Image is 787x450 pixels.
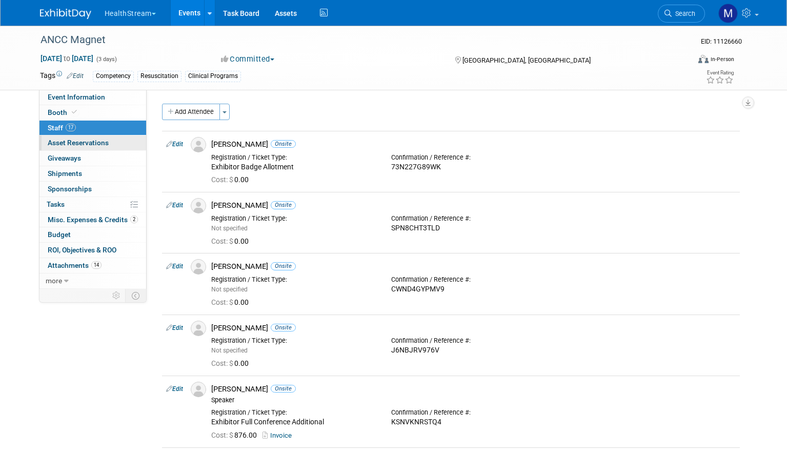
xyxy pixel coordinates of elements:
[137,71,181,82] div: Resuscitation
[48,139,109,147] span: Asset Reservations
[48,154,81,162] span: Giveaways
[40,54,94,63] span: [DATE] [DATE]
[211,347,248,354] span: Not specified
[658,5,705,23] a: Search
[47,200,65,208] span: Tasks
[211,153,376,162] div: Registration / Ticket Type:
[271,324,296,331] span: Onsite
[710,55,734,63] div: In-Person
[48,246,116,254] span: ROI, Objectives & ROO
[46,277,62,285] span: more
[166,202,183,209] a: Edit
[211,431,234,439] span: Cost: $
[391,285,556,294] div: CWND4GYPMV9
[48,216,138,224] span: Misc. Expenses & Credits
[39,258,146,273] a: Attachments14
[185,71,241,82] div: Clinical Programs
[39,121,146,135] a: Staff17
[211,175,253,184] span: 0.00
[39,166,146,181] a: Shipments
[391,337,556,345] div: Confirmation / Reference #:
[166,385,183,393] a: Edit
[391,418,556,427] div: KSNVKNRSTQ4
[211,237,234,245] span: Cost: $
[162,104,220,120] button: Add Attendee
[39,227,146,242] a: Budget
[166,141,183,148] a: Edit
[39,182,146,197] a: Sponsorships
[211,140,736,149] div: [PERSON_NAME]
[48,93,105,101] span: Event Information
[39,273,146,288] a: more
[271,140,296,148] span: Onsite
[48,124,76,132] span: Staff
[211,225,248,232] span: Not specified
[391,224,556,233] div: SPN8CHT3TLD
[391,408,556,417] div: Confirmation / Reference #:
[211,214,376,223] div: Registration / Ticket Type:
[125,289,146,302] td: Toggle Event Tabs
[698,55,709,63] img: Format-Inperson.png
[263,432,296,439] a: Invoice
[211,175,234,184] span: Cost: $
[211,298,234,306] span: Cost: $
[48,169,82,178] span: Shipments
[211,163,376,172] div: Exhibitor Badge Allotment
[39,197,146,212] a: Tasks
[211,408,376,417] div: Registration / Ticket Type:
[39,212,146,227] a: Misc. Expenses & Credits2
[462,56,591,64] span: [GEOGRAPHIC_DATA], [GEOGRAPHIC_DATA]
[37,31,676,49] div: ANCC Magnet
[66,124,76,131] span: 17
[191,259,206,275] img: Associate-Profile-5.png
[271,201,296,209] span: Onsite
[391,276,556,284] div: Confirmation / Reference #:
[48,185,92,193] span: Sponsorships
[271,262,296,270] span: Onsite
[271,385,296,393] span: Onsite
[191,137,206,152] img: Associate-Profile-5.png
[391,163,556,172] div: 73N227G89WK
[39,151,146,166] a: Giveaways
[211,201,736,210] div: [PERSON_NAME]
[48,108,79,116] span: Booth
[211,418,376,427] div: Exhibitor Full Conference Additional
[191,198,206,213] img: Associate-Profile-5.png
[211,298,253,306] span: 0.00
[632,53,735,69] div: Event Format
[39,135,146,150] a: Asset Reservations
[211,276,376,284] div: Registration / Ticket Type:
[391,346,556,355] div: J6NBJRV976V
[39,90,146,105] a: Event Information
[93,71,134,82] div: Competency
[211,286,248,293] span: Not specified
[217,54,278,65] button: Committed
[391,214,556,223] div: Confirmation / Reference #:
[391,153,556,162] div: Confirmation / Reference #:
[108,289,126,302] td: Personalize Event Tab Strip
[211,337,376,345] div: Registration / Ticket Type:
[211,237,253,245] span: 0.00
[701,37,742,45] span: Event ID: 11126660
[211,359,253,367] span: 0.00
[211,262,736,271] div: [PERSON_NAME]
[48,230,71,239] span: Budget
[191,382,206,397] img: Associate-Profile-5.png
[39,243,146,258] a: ROI, Objectives & ROO
[706,70,734,75] div: Event Rating
[718,4,738,23] img: Maya Storry
[211,359,234,367] span: Cost: $
[67,72,84,80] a: Edit
[39,105,146,120] a: Booth
[91,261,102,269] span: 14
[48,261,102,269] span: Attachments
[95,56,117,63] span: (3 days)
[62,54,72,63] span: to
[211,396,736,404] div: Speaker
[211,384,736,394] div: [PERSON_NAME]
[166,324,183,331] a: Edit
[672,10,695,17] span: Search
[191,321,206,336] img: Associate-Profile-5.png
[72,109,77,115] i: Booth reservation complete
[211,431,261,439] span: 876.00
